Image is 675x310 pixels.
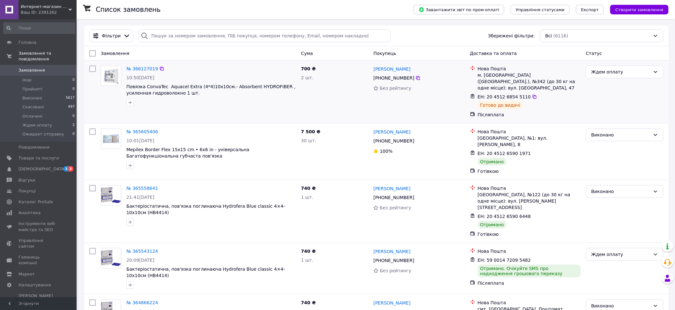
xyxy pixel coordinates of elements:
div: Отримано. Очікуйте SMS про надходження грошового переказу [478,265,581,277]
img: Фото товару [101,250,121,266]
span: Без рейтингу [380,86,411,91]
span: Замовлення [101,51,129,56]
a: № 365605406 [126,129,158,134]
span: Гаманець компанії [19,254,59,266]
span: Скасовані [22,104,44,110]
div: м. [GEOGRAPHIC_DATA] ([GEOGRAPHIC_DATA].), №342 (до 30 кг на одне місце): вул. [GEOGRAPHIC_DATA], 47 [478,72,581,91]
div: Нова Пошта [478,299,581,306]
span: Без рейтингу [380,268,411,273]
span: 740 ₴ [301,300,316,305]
span: 30 шт. [301,138,316,143]
span: Повідомлення [19,144,49,150]
span: Покупець [373,51,396,56]
div: Отримано [478,158,506,166]
a: № 366127019 [126,66,158,71]
span: Нові [22,77,32,83]
span: Фільтри [102,33,121,39]
span: 0 [72,131,75,137]
span: Оплачені [22,113,42,119]
span: 2 шт. [301,75,313,80]
img: Фото товару [101,187,121,203]
span: Статус [586,51,602,56]
span: Ждем оплату [22,122,52,128]
img: Фото товару [101,129,121,149]
span: Збережені фільтри: [488,33,535,39]
span: ЕН: 59 0014 7209 5482 [478,258,531,263]
span: 20:09[DATE] [126,258,154,263]
a: Бактеріостатична, пов'язка поглинаюча Hydrofera Blue classic 4×4- 10х10см (HB4414) [126,204,285,215]
span: 497 [68,104,75,110]
div: Готівкою [478,231,581,237]
div: Виконано [591,188,650,195]
input: Пошук [3,22,75,34]
span: 10:50[DATE] [126,75,154,80]
a: Mepilex Border Flex 15x15 cm • 6x6 in - універсальна Багатофункціональна губчаста пов'язка [126,147,249,159]
span: 21:41[DATE] [126,195,154,200]
span: Покупці [19,188,36,194]
span: 3 [68,166,73,172]
span: 7 500 ₴ [301,129,320,134]
input: Пошук за номером замовлення, ПІБ покупця, номером телефону, Email, номером накладної [138,29,391,42]
div: Післяплата [478,280,581,286]
span: 0 [72,77,75,83]
span: [PHONE_NUMBER] [373,138,414,143]
div: Готівкою [478,168,581,174]
span: [PHONE_NUMBER] [373,75,414,81]
span: [PHONE_NUMBER] [373,195,414,200]
span: Ожидает отправку [22,131,64,137]
span: ЕН: 20 4512 6590 1971 [478,151,531,156]
div: Отримано [478,221,506,229]
div: Ваш ID: 2391262 [21,10,77,15]
div: Нова Пошта [478,128,581,135]
div: Нова Пошта [478,248,581,254]
span: Виконані [22,95,42,101]
span: Замовлення та повідомлення [19,50,77,62]
div: Післяплата [478,112,581,118]
span: Налаштування [19,282,51,288]
span: 5617 [66,95,75,101]
span: Прийняті [22,86,42,92]
a: Фото товару [101,128,121,149]
span: 740 ₴ [301,186,316,191]
span: [PHONE_NUMBER] [373,258,414,263]
span: ЕН: 20 4512 6854 5110 [478,94,531,99]
a: Фото товару [101,248,121,268]
a: [PERSON_NAME] [373,129,410,135]
div: Нова Пошта [478,66,581,72]
span: Управління сайтом [19,238,59,249]
span: Експорт [581,7,599,12]
a: Створити замовлення [604,7,669,12]
div: Нова Пошта [478,185,581,191]
span: 1 шт. [301,258,313,263]
a: № 365558641 [126,186,158,191]
a: [PERSON_NAME] [373,66,410,72]
span: Головна [19,40,36,45]
span: Интернет-магазин Герка [21,4,69,10]
span: Товари та послуги [19,155,59,161]
span: Створити замовлення [615,7,664,12]
span: Cума [301,51,313,56]
span: 0 [72,113,75,119]
div: Ждем оплату [591,68,650,75]
span: Без рейтингу [380,205,411,210]
span: ЕН: 20 4512 6590 6448 [478,214,531,219]
span: 3 [64,166,69,172]
div: Виконано [591,302,650,309]
span: 10:01[DATE] [126,138,154,143]
span: 740 ₴ [301,249,316,254]
button: Створити замовлення [610,5,669,14]
span: 700 ₴ [301,66,316,71]
a: № 365543124 [126,249,158,254]
span: 2 [72,122,75,128]
span: Доставка та оплата [470,51,517,56]
span: 1 шт. [301,195,313,200]
a: [PERSON_NAME] [373,248,410,255]
a: Повязка ConvaTec Aquacel Extra (4*4)10х10см.- Absorbent HYDROFIBER , усиленная гидроволокно 1 шт. [126,84,296,96]
div: Ждем оплату [591,251,650,258]
img: Фото товару [101,66,121,86]
button: Управління статусами [511,5,570,14]
a: Бактеріостатична, пов'язка поглинаюча Hydrofera Blue classic 4×4- 10х10см (HB4414) [126,267,285,278]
